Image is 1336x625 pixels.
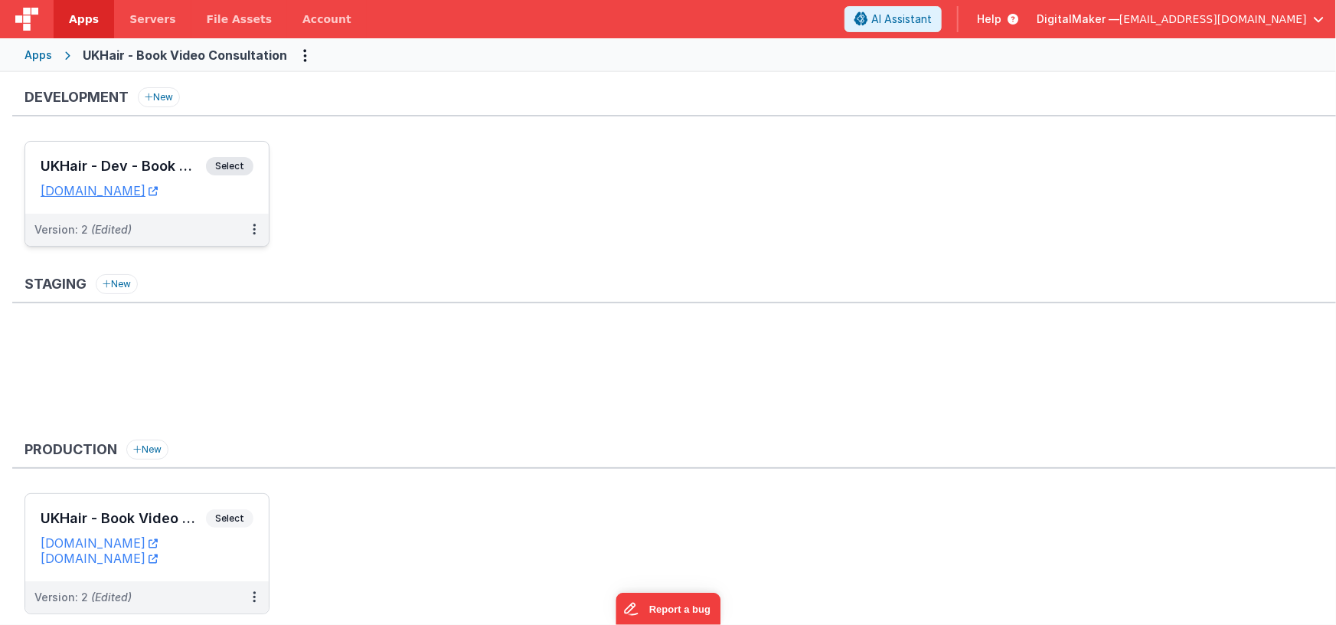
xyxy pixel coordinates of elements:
[41,159,206,174] h3: UKHair - Dev - Book Video Consult
[138,87,180,107] button: New
[206,157,253,175] span: Select
[1037,11,1119,27] span: DigitalMaker —
[96,274,138,294] button: New
[24,90,129,105] h3: Development
[41,535,158,551] a: [DOMAIN_NAME]
[844,6,942,32] button: AI Assistant
[34,590,132,605] div: Version: 2
[34,222,132,237] div: Version: 2
[129,11,175,27] span: Servers
[1037,11,1324,27] button: DigitalMaker — [EMAIL_ADDRESS][DOMAIN_NAME]
[91,591,132,604] span: (Edited)
[69,11,99,27] span: Apps
[24,47,52,63] div: Apps
[293,43,318,67] button: Options
[91,223,132,236] span: (Edited)
[41,183,158,198] a: [DOMAIN_NAME]
[207,11,273,27] span: File Assets
[24,277,87,292] h3: Staging
[41,551,158,566] a: [DOMAIN_NAME]
[206,509,253,528] span: Select
[83,46,287,64] div: UKHair - Book Video Consultation
[24,442,117,457] h3: Production
[1119,11,1307,27] span: [EMAIL_ADDRESS][DOMAIN_NAME]
[126,440,168,460] button: New
[977,11,1001,27] span: Help
[616,593,720,625] iframe: Marker.io feedback button
[41,511,206,526] h3: UKHair - Book Video Consultation
[871,11,932,27] span: AI Assistant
